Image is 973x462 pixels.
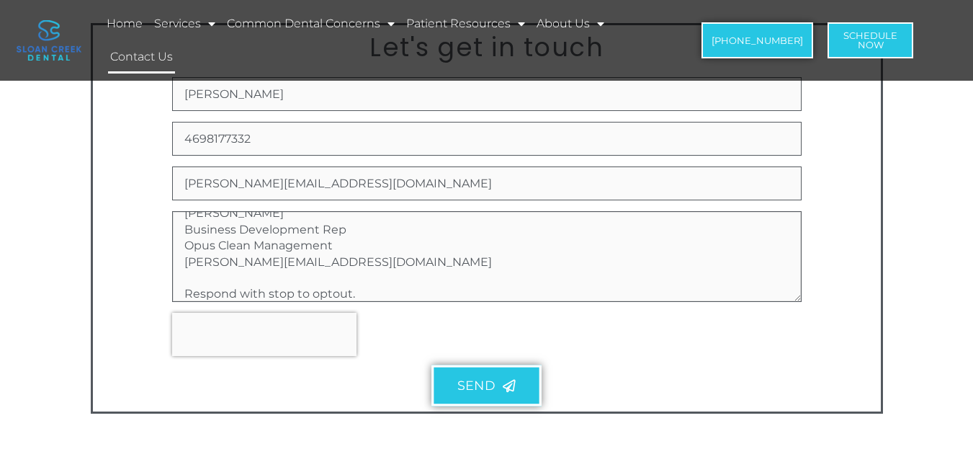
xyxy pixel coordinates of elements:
[225,7,397,40] a: Common Dental Concerns
[172,122,802,156] input: Only numbers and phone characters (#, -, *, etc) are accepted.
[534,7,606,40] a: About Us
[828,22,913,58] a: ScheduleNow
[172,313,357,356] iframe: reCAPTCHA
[104,7,145,40] a: Home
[843,31,897,50] span: Schedule Now
[172,77,802,111] input: Full Name
[431,365,542,407] button: Send
[108,40,175,74] a: Contact Us
[152,7,218,40] a: Services
[172,166,802,200] input: Email
[104,7,668,74] nav: Menu
[701,22,813,58] a: [PHONE_NUMBER]
[404,7,527,40] a: Patient Resources
[712,36,803,45] span: [PHONE_NUMBER]
[172,77,802,415] form: New Form
[17,20,81,61] img: logo
[457,380,495,393] span: Send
